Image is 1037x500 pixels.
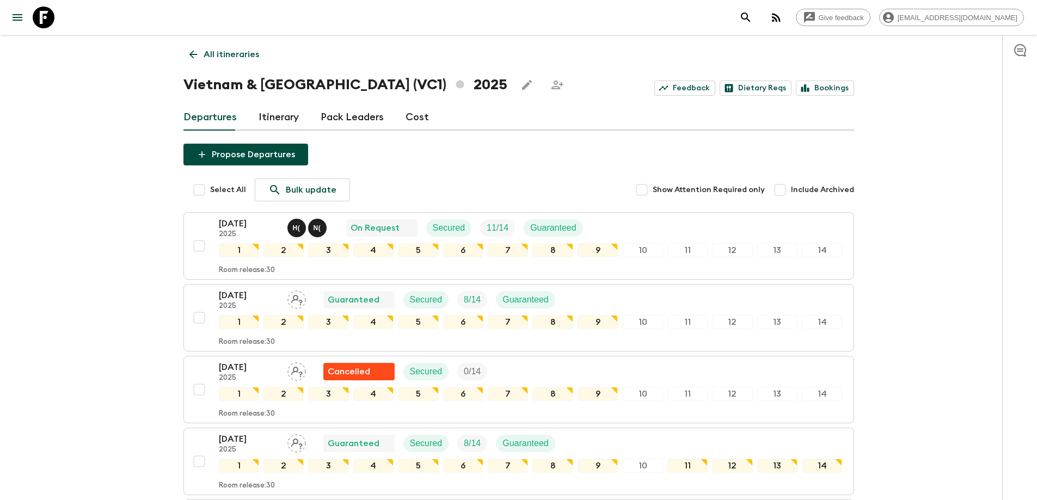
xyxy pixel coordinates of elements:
[712,459,752,473] div: 12
[464,293,481,306] p: 8 / 14
[653,184,765,195] span: Show Attention Required only
[622,315,662,329] div: 10
[488,387,528,401] div: 7
[720,81,791,96] a: Dietary Reqs
[443,387,483,401] div: 6
[308,387,348,401] div: 3
[403,435,449,452] div: Secured
[488,243,528,257] div: 7
[879,9,1024,26] div: [EMAIL_ADDRESS][DOMAIN_NAME]
[287,366,306,374] span: Assign pack leader
[464,437,481,450] p: 8 / 14
[433,221,465,234] p: Secured
[578,315,618,329] div: 9
[802,243,842,257] div: 14
[410,437,443,450] p: Secured
[622,459,662,473] div: 10
[7,7,28,28] button: menu
[502,437,549,450] p: Guaranteed
[308,315,348,329] div: 3
[488,459,528,473] div: 7
[219,266,275,275] p: Room release: 30
[286,183,336,196] p: Bulk update
[259,104,299,131] a: Itinerary
[293,224,300,232] p: H (
[530,221,576,234] p: Guaranteed
[183,428,854,495] button: [DATE]2025Assign pack leaderGuaranteedSecuredTrip FillGuaranteed1234567891011121314Room release:30
[735,7,757,28] button: search adventures
[255,178,350,201] a: Bulk update
[403,363,449,380] div: Secured
[516,74,538,96] button: Edit this itinerary
[622,243,662,257] div: 10
[219,243,259,257] div: 1
[219,374,279,382] p: 2025
[464,365,481,378] p: 0 / 14
[398,387,438,401] div: 5
[219,230,279,239] p: 2025
[410,293,443,306] p: Secured
[796,9,870,26] a: Give feedback
[219,433,279,446] p: [DATE]
[502,293,549,306] p: Guaranteed
[308,243,348,257] div: 3
[219,446,279,454] p: 2025
[398,459,438,473] div: 5
[578,459,618,473] div: 9
[532,387,573,401] div: 8
[398,315,438,329] div: 5
[353,315,394,329] div: 4
[204,48,259,61] p: All itineraries
[183,44,265,65] a: All itineraries
[263,243,304,257] div: 2
[757,243,797,257] div: 13
[353,459,394,473] div: 4
[263,387,304,401] div: 2
[443,243,483,257] div: 6
[457,435,487,452] div: Trip Fill
[802,315,842,329] div: 14
[287,222,329,231] span: Hai (Le Mai) Nhat, Nak (Vong) Sararatanak
[426,219,472,237] div: Secured
[667,315,708,329] div: 11
[219,217,279,230] p: [DATE]
[667,459,708,473] div: 11
[321,104,384,131] a: Pack Leaders
[547,74,568,96] span: Share this itinerary
[712,315,752,329] div: 12
[532,243,573,257] div: 8
[183,74,507,96] h1: Vietnam & [GEOGRAPHIC_DATA] (VC1) 2025
[791,184,854,195] span: Include Archived
[532,315,573,329] div: 8
[487,221,508,234] p: 11 / 14
[622,387,662,401] div: 10
[219,289,279,302] p: [DATE]
[219,410,275,418] p: Room release: 30
[443,459,483,473] div: 6
[183,356,854,423] button: [DATE]2025Assign pack leaderFlash Pack cancellationSecuredTrip Fill1234567891011121314Room releas...
[351,221,400,234] p: On Request
[219,459,259,473] div: 1
[219,302,279,311] p: 2025
[398,243,438,257] div: 5
[287,437,306,446] span: Assign pack leader
[219,338,275,347] p: Room release: 30
[892,14,1023,22] span: [EMAIL_ADDRESS][DOMAIN_NAME]
[532,459,573,473] div: 8
[328,293,379,306] p: Guaranteed
[353,243,394,257] div: 4
[757,315,797,329] div: 13
[323,363,395,380] div: Flash Pack cancellation
[757,459,797,473] div: 13
[813,14,870,22] span: Give feedback
[796,81,854,96] a: Bookings
[263,459,304,473] div: 2
[457,363,487,380] div: Trip Fill
[578,387,618,401] div: 9
[183,104,237,131] a: Departures
[219,361,279,374] p: [DATE]
[210,184,246,195] span: Select All
[287,294,306,303] span: Assign pack leader
[802,387,842,401] div: 14
[263,315,304,329] div: 2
